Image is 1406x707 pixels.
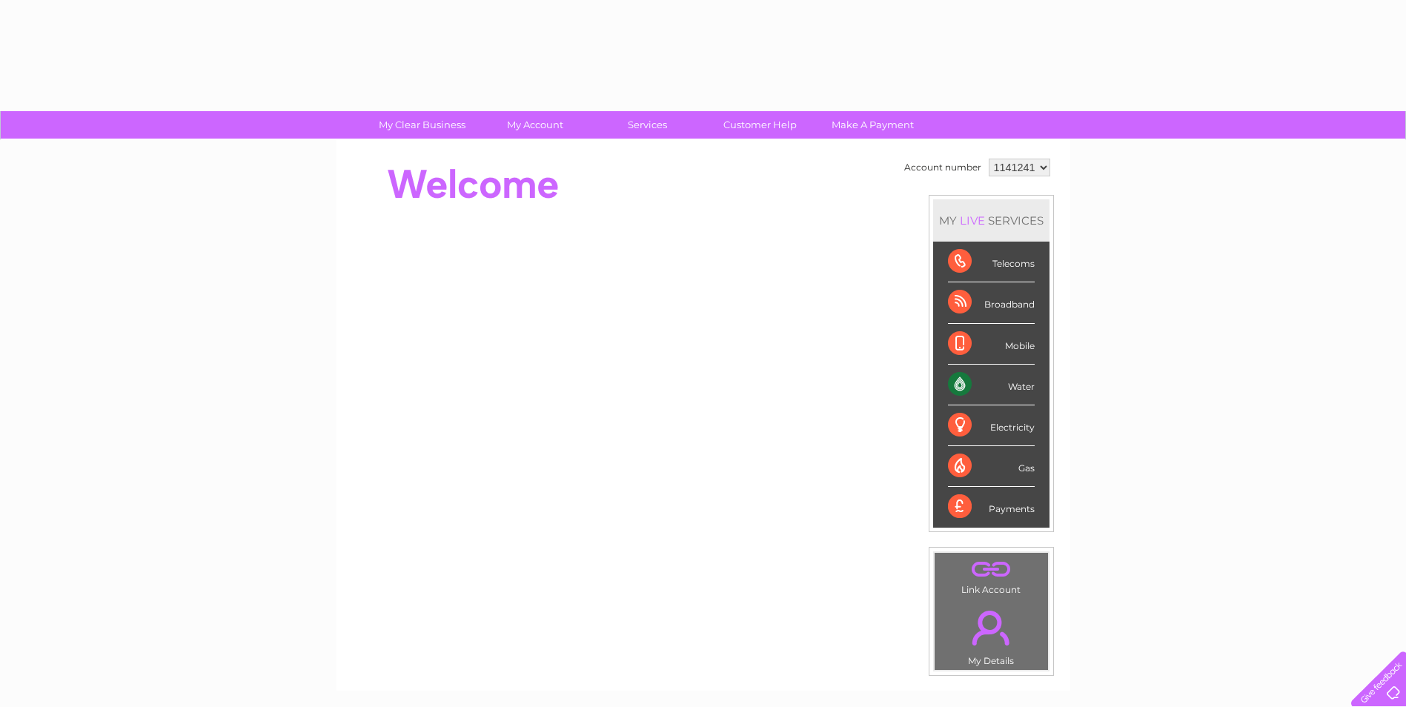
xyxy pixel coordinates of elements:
a: My Account [474,111,596,139]
div: Broadband [948,282,1035,323]
div: Water [948,365,1035,405]
td: Account number [901,155,985,180]
td: Link Account [934,552,1049,599]
a: Services [586,111,709,139]
td: My Details [934,598,1049,671]
div: Electricity [948,405,1035,446]
div: MY SERVICES [933,199,1049,242]
a: Make A Payment [812,111,934,139]
div: LIVE [957,213,988,228]
a: Customer Help [699,111,821,139]
div: Telecoms [948,242,1035,282]
a: . [938,602,1044,654]
a: . [938,557,1044,582]
div: Payments [948,487,1035,527]
div: Mobile [948,324,1035,365]
a: My Clear Business [361,111,483,139]
div: Gas [948,446,1035,487]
